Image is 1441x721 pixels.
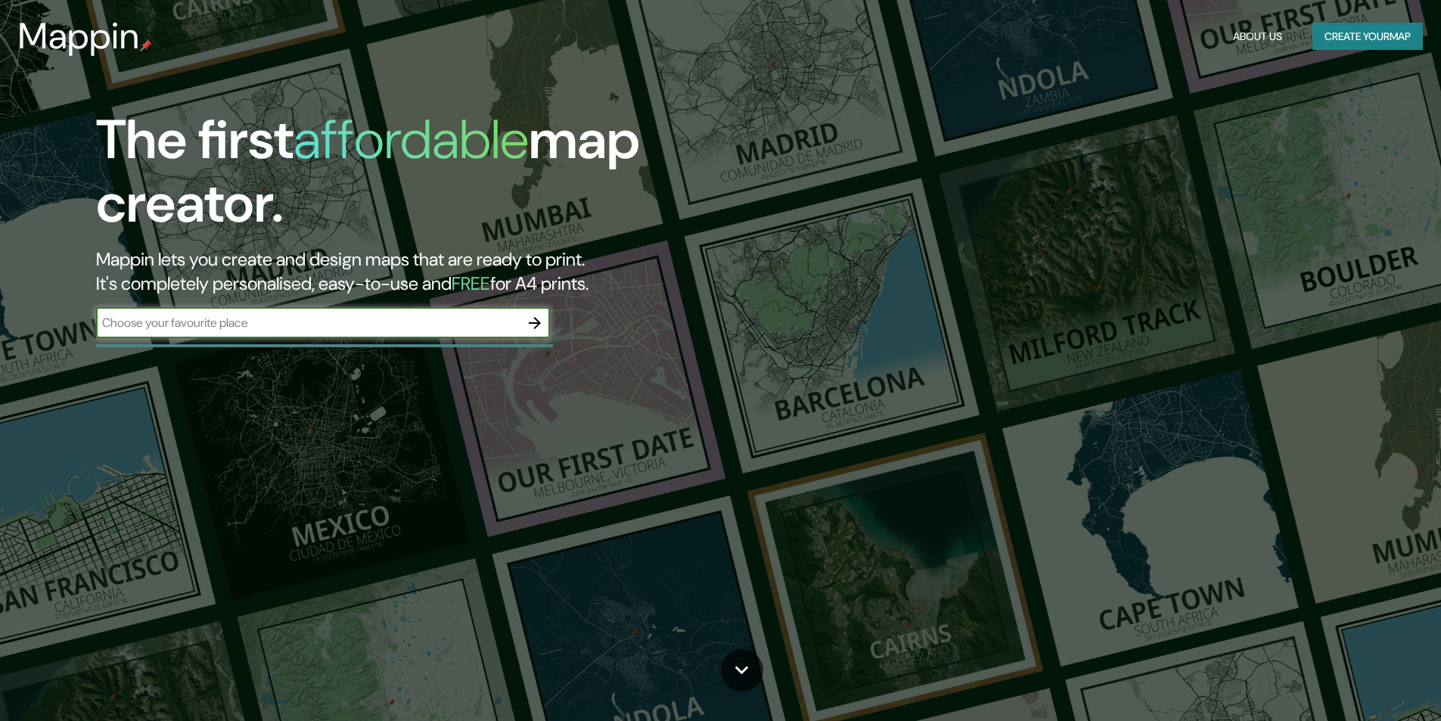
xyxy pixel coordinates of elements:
h2: Mappin lets you create and design maps that are ready to print. It's completely personalised, eas... [96,247,817,296]
h1: affordable [293,104,529,175]
img: mappin-pin [140,39,152,51]
button: About Us [1227,23,1288,51]
button: Create yourmap [1312,23,1423,51]
h1: The first map creator. [96,108,817,247]
h3: Mappin [18,15,140,57]
h5: FREE [452,272,490,295]
input: Choose your favourite place [96,314,520,331]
